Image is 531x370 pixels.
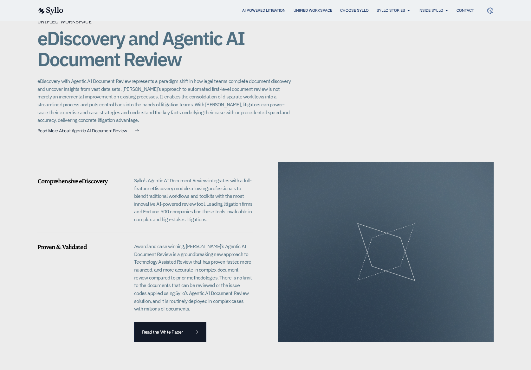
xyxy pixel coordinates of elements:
[37,243,126,251] h5: Proven & Validated
[76,8,474,14] div: Menu Toggle
[37,18,92,25] div: Unified Workspace
[340,8,369,13] a: Choose Syllo
[37,129,127,133] span: Read More About Agentic AI Document Review
[134,242,253,313] p: Award and case winning, [PERSON_NAME]’s Agentic AI Document Review is a groundbreaking new approa...
[294,8,332,13] a: Unified Workspace
[37,28,291,70] h1: eDiscovery and Agentic AI Document Review
[37,77,291,124] p: eDiscovery with Agentic AI Document Review represents a paradigm shift in how legal teams complet...
[418,8,443,13] a: Inside Syllo
[377,8,405,13] a: Syllo Stories
[37,7,63,15] img: syllo
[134,322,206,342] a: Read the White Paper
[142,330,183,334] span: Read the White Paper
[457,8,474,13] a: Contact
[242,8,286,13] a: AI Powered Litigation
[134,177,253,223] p: Syllo’s Agentic AI Document Review integrates with a full-feature eDiscovery module allowing prof...
[37,129,139,133] a: Read More About Agentic AI Document Review
[76,8,474,14] nav: Menu
[37,177,126,185] h5: Comprehensive eDiscovery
